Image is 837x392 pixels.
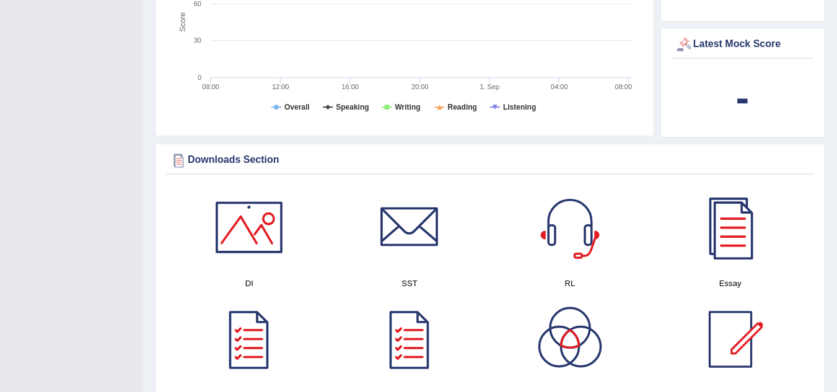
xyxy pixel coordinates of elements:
[411,83,429,90] text: 20:00
[198,74,201,81] text: 0
[656,277,804,290] h4: Essay
[736,75,750,120] b: -
[169,151,810,170] div: Downloads Section
[675,35,810,54] div: Latest Mock Score
[395,103,420,111] tspan: Writing
[284,103,310,111] tspan: Overall
[341,83,359,90] text: 16:00
[194,37,201,44] text: 30
[480,83,499,90] tspan: 1. Sep
[178,12,187,32] tspan: Score
[551,83,568,90] text: 04:00
[448,103,477,111] tspan: Reading
[272,83,289,90] text: 12:00
[496,277,644,290] h4: RL
[503,103,536,111] tspan: Listening
[175,277,323,290] h4: DI
[615,83,633,90] text: 08:00
[336,277,484,290] h4: SST
[336,103,369,111] tspan: Speaking
[202,83,219,90] text: 08:00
